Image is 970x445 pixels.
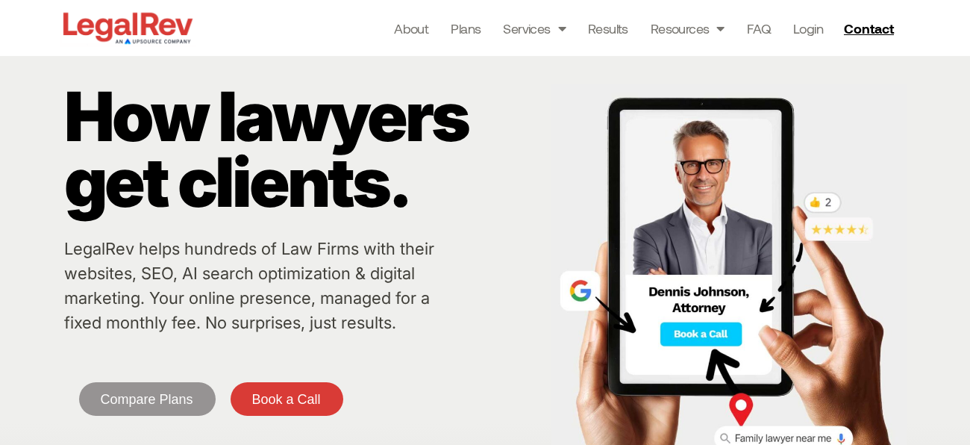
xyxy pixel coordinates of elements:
a: About [394,18,428,39]
a: Plans [451,18,481,39]
a: LegalRev helps hundreds of Law Firms with their websites, SEO, AI search optimization & digital m... [64,239,434,332]
p: How lawyers get clients. [64,84,545,215]
a: FAQ [747,18,771,39]
span: Book a Call [252,393,321,406]
a: Results [588,18,628,39]
a: Compare Plans [79,382,216,416]
a: Services [503,18,566,39]
a: Login [793,18,823,39]
a: Book a Call [231,382,343,416]
a: Contact [838,16,904,40]
a: Resources [651,18,725,39]
nav: Menu [394,18,823,39]
span: Compare Plans [101,393,193,406]
span: Contact [844,22,894,35]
